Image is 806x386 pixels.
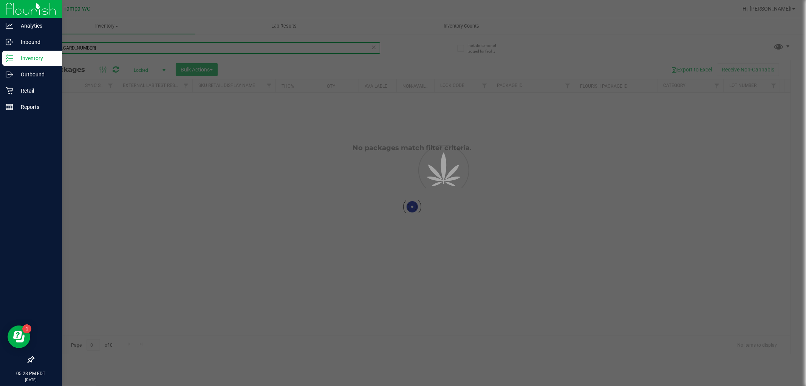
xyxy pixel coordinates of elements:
[6,103,13,111] inline-svg: Reports
[13,70,59,79] p: Outbound
[6,54,13,62] inline-svg: Inventory
[13,21,59,30] p: Analytics
[13,86,59,95] p: Retail
[13,102,59,112] p: Reports
[8,326,30,348] iframe: Resource center
[13,37,59,47] p: Inbound
[6,22,13,29] inline-svg: Analytics
[13,54,59,63] p: Inventory
[6,87,13,95] inline-svg: Retail
[3,370,59,377] p: 05:28 PM EDT
[6,71,13,78] inline-svg: Outbound
[6,38,13,46] inline-svg: Inbound
[3,377,59,383] p: [DATE]
[22,324,31,333] iframe: Resource center unread badge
